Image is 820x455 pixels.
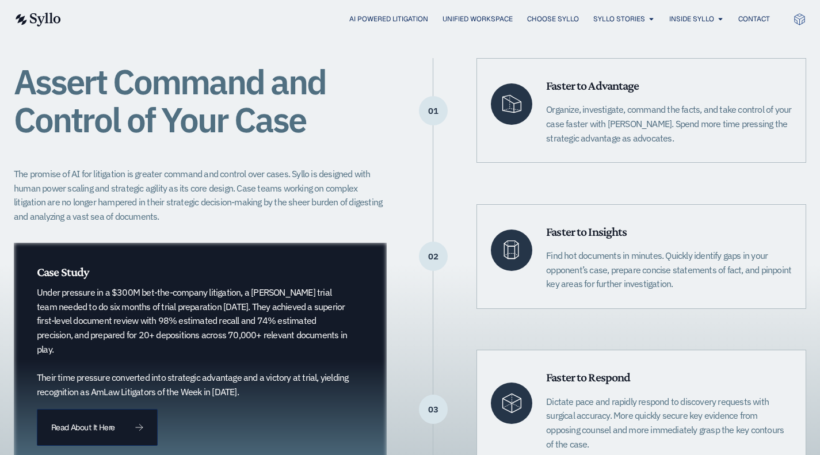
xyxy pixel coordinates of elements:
[546,102,792,145] p: Organize, investigate, command the facts, and take control of your case faster with [PERSON_NAME]...
[546,224,627,239] span: Faster to Insights
[14,59,326,142] span: Assert Command and Control of Your Case
[669,14,714,24] a: Inside Syllo
[546,370,630,384] span: Faster to Respond
[84,14,770,25] nav: Menu
[546,78,639,93] span: Faster to Advantage
[419,409,448,410] p: 03
[546,248,792,291] p: Find hot documents in minutes. Quickly identify gaps in your opponent’s case, prepare concise sta...
[593,14,645,24] a: Syllo Stories
[14,167,387,224] p: The promise of AI for litigation is greater command and control over cases. Syllo is designed wit...
[51,423,115,431] span: Read About It Here
[419,110,448,112] p: 01
[14,13,61,26] img: syllo
[349,14,428,24] a: AI Powered Litigation
[443,14,513,24] a: Unified Workspace
[84,14,770,25] div: Menu Toggle
[37,409,158,446] a: Read About It Here
[738,14,770,24] a: Contact
[527,14,579,24] a: Choose Syllo
[37,265,89,279] span: Case Study
[37,285,353,399] p: Under pressure in a $300M bet-the-company litigation, a [PERSON_NAME] trial team needed to do six...
[419,256,448,257] p: 02
[546,395,792,452] p: Dictate pace and rapidly respond to discovery requests with surgical accuracy. More quickly secur...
